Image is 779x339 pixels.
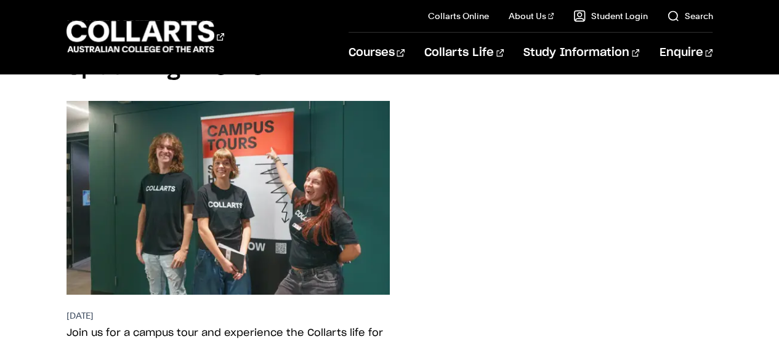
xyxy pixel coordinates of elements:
[573,10,647,22] a: Student Login
[349,33,405,73] a: Courses
[509,10,554,22] a: About Us
[659,33,712,73] a: Enquire
[424,33,504,73] a: Collarts Life
[523,33,639,73] a: Study Information
[67,309,390,322] p: [DATE]
[67,19,224,54] div: Go to homepage
[667,10,712,22] a: Search
[428,10,489,22] a: Collarts Online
